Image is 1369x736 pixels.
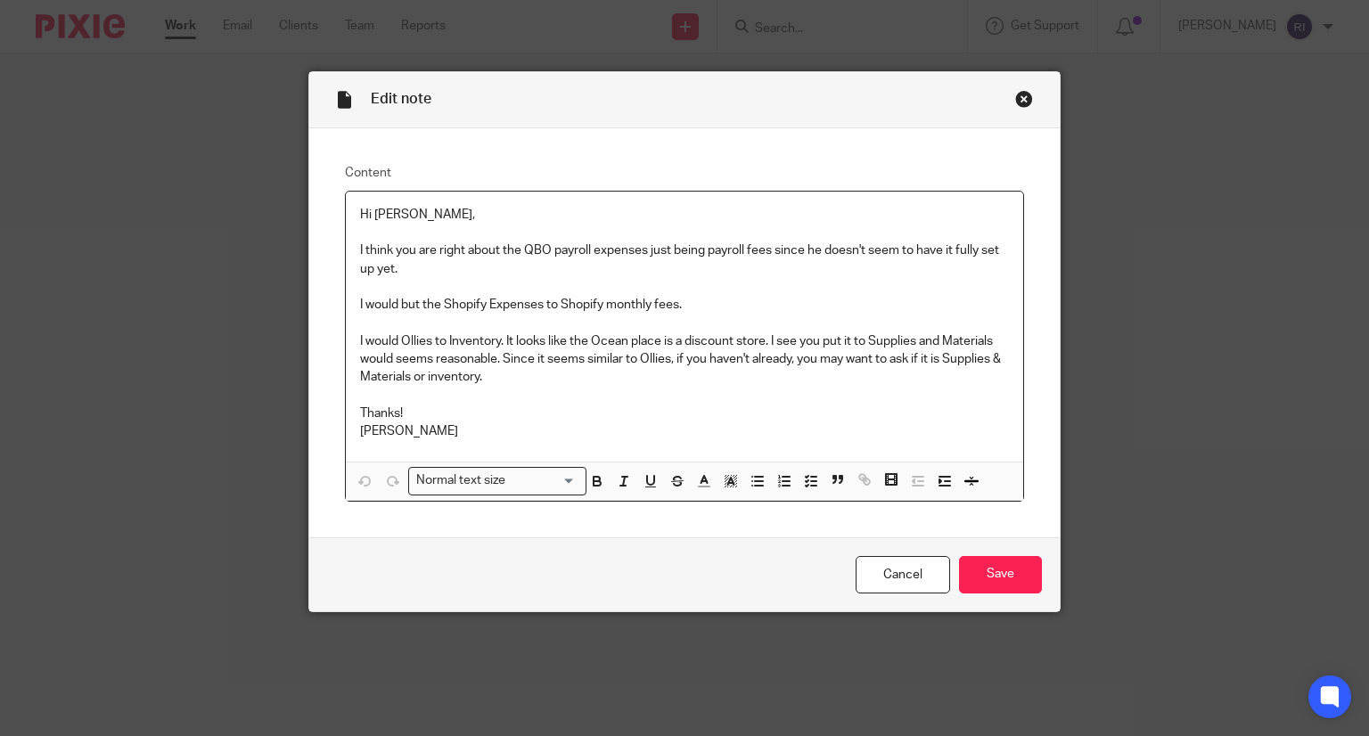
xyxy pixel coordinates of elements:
p: I would Ollies to Inventory. It looks like the Ocean place is a discount store. I see you put it ... [360,332,1010,387]
p: Thanks! [360,405,1010,422]
div: Close this dialog window [1015,90,1033,108]
div: Search for option [408,467,586,495]
p: Hi [PERSON_NAME], [360,206,1010,224]
label: Content [345,164,1025,182]
p: I would but the Shopify Expenses to Shopify monthly fees. [360,296,1010,314]
input: Save [959,556,1042,594]
span: Edit note [371,92,431,106]
span: Normal text size [413,471,510,490]
a: Cancel [856,556,950,594]
p: [PERSON_NAME] [360,422,1010,440]
p: I think you are right about the QBO payroll expenses just being payroll fees since he doesn't see... [360,241,1010,278]
input: Search for option [512,471,576,490]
